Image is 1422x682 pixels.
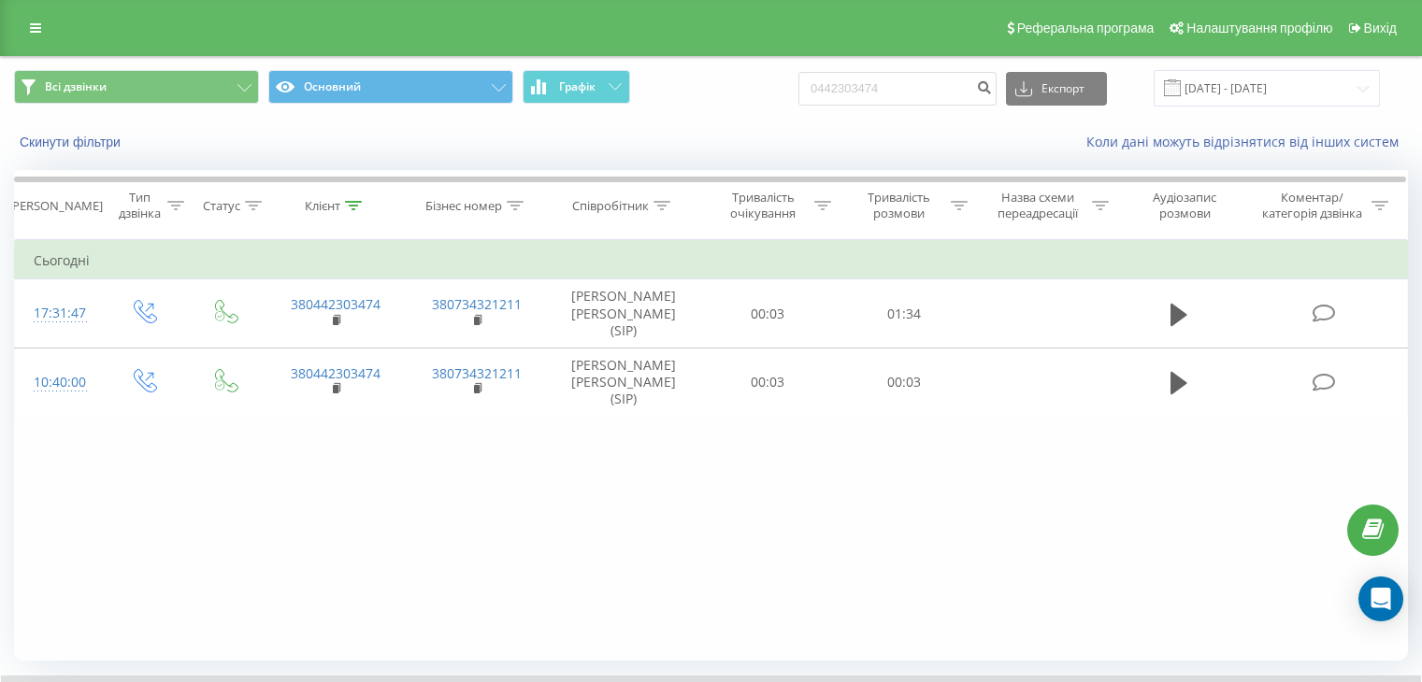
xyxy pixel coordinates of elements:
a: Коли дані можуть відрізнятися вiд інших систем [1086,133,1408,150]
div: Тип дзвінка [118,190,162,221]
span: Реферальна програма [1017,21,1155,36]
td: [PERSON_NAME] [PERSON_NAME] (SIP) [548,279,700,348]
td: 00:03 [700,348,836,417]
div: [PERSON_NAME] [8,198,103,214]
td: 01:34 [836,279,971,348]
button: Основний [268,70,513,104]
button: Всі дзвінки [14,70,259,104]
div: Тривалість очікування [717,190,811,221]
div: Співробітник [572,198,649,214]
div: Назва схеми переадресації [989,190,1087,221]
td: 00:03 [836,348,971,417]
button: Графік [523,70,630,104]
div: 17:31:47 [34,295,83,332]
div: Клієнт [305,198,340,214]
div: 10:40:00 [34,364,83,401]
div: Коментар/категорія дзвінка [1257,190,1367,221]
a: 380734321211 [432,295,522,313]
button: Скинути фільтри [14,134,130,150]
td: Сьогодні [15,242,1408,279]
td: 00:03 [700,279,836,348]
div: Аудіозапис розмови [1130,190,1240,221]
div: Бізнес номер [425,198,502,214]
span: Вихід [1364,21,1397,36]
span: Всі дзвінки [45,79,107,94]
span: Графік [559,80,596,93]
button: Експорт [1006,72,1107,106]
a: 380442303474 [291,364,381,382]
span: Налаштування профілю [1186,21,1332,36]
div: Статус [203,198,240,214]
a: 380734321211 [432,364,522,382]
input: Пошук за номером [798,72,997,106]
a: 380442303474 [291,295,381,313]
div: Тривалість розмови [853,190,946,221]
div: Open Intercom Messenger [1358,576,1403,621]
td: [PERSON_NAME] [PERSON_NAME] (SIP) [548,348,700,417]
